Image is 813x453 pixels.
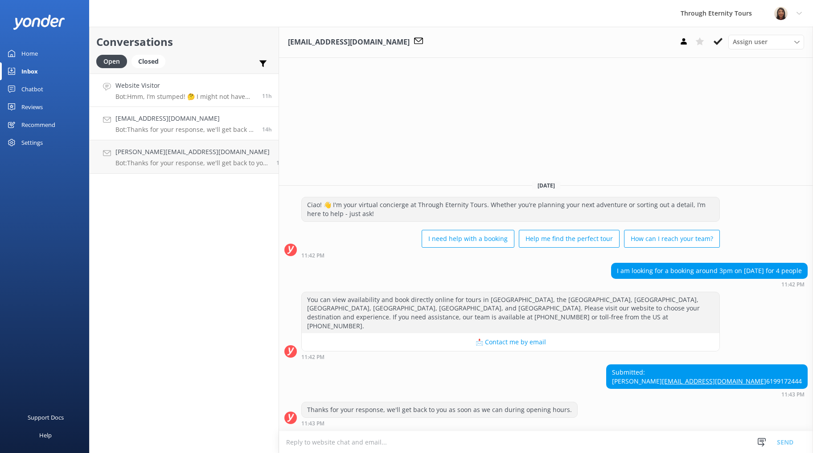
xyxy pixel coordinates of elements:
[28,408,64,426] div: Support Docs
[262,126,272,133] span: 11:43pm 17-Aug-2025 (UTC +02:00) Europe/Amsterdam
[96,55,127,68] div: Open
[302,292,719,333] div: You can view availability and book directly online for tours in [GEOGRAPHIC_DATA], the [GEOGRAPHI...
[301,354,720,360] div: 11:42pm 17-Aug-2025 (UTC +02:00) Europe/Amsterdam
[115,114,255,123] h4: [EMAIL_ADDRESS][DOMAIN_NAME]
[262,92,272,100] span: 01:57am 18-Aug-2025 (UTC +02:00) Europe/Amsterdam
[115,81,255,90] h4: Website Visitor
[115,147,270,157] h4: [PERSON_NAME][EMAIL_ADDRESS][DOMAIN_NAME]
[115,93,255,101] p: Bot: Hmm, I’m stumped! 🤔 I might not have the answer to that one, but our amazing team definitely...
[422,230,514,248] button: I need help with a booking
[21,62,38,80] div: Inbox
[96,56,131,66] a: Open
[13,15,65,29] img: yonder-white-logo.png
[21,45,38,62] div: Home
[301,253,324,258] strong: 11:42 PM
[115,126,255,134] p: Bot: Thanks for your response, we'll get back to you as soon as we can during opening hours.
[21,98,43,116] div: Reviews
[774,7,788,20] img: 725-1755267273.png
[90,140,279,174] a: [PERSON_NAME][EMAIL_ADDRESS][DOMAIN_NAME]Bot:Thanks for your response, we'll get back to you as s...
[302,197,719,221] div: Ciao! 👋 I'm your virtual concierge at Through Eternity Tours. Whether you’re planning your next a...
[301,252,720,258] div: 11:42pm 17-Aug-2025 (UTC +02:00) Europe/Amsterdam
[607,365,807,388] div: Submitted: [PERSON_NAME] 6199172444
[733,37,768,47] span: Assign user
[728,35,804,49] div: Assign User
[21,134,43,151] div: Settings
[532,182,560,189] span: [DATE]
[302,333,719,351] button: 📩 Contact me by email
[39,426,52,444] div: Help
[288,37,410,48] h3: [EMAIL_ADDRESS][DOMAIN_NAME]
[301,421,324,426] strong: 11:43 PM
[115,159,270,167] p: Bot: Thanks for your response, we'll get back to you as soon as we can during opening hours.
[21,80,43,98] div: Chatbot
[21,116,55,134] div: Recommend
[96,33,272,50] h2: Conversations
[131,55,165,68] div: Closed
[301,420,578,426] div: 11:43pm 17-Aug-2025 (UTC +02:00) Europe/Amsterdam
[301,355,324,360] strong: 11:42 PM
[606,391,808,397] div: 11:43pm 17-Aug-2025 (UTC +02:00) Europe/Amsterdam
[302,402,577,417] div: Thanks for your response, we'll get back to you as soon as we can during opening hours.
[131,56,170,66] a: Closed
[612,263,807,278] div: I am looking for a booking around 3pm on [DATE] for 4 people
[519,230,620,248] button: Help me find the perfect tour
[781,392,805,397] strong: 11:43 PM
[624,230,720,248] button: How can I reach your team?
[276,159,286,167] span: 10:04pm 17-Aug-2025 (UTC +02:00) Europe/Amsterdam
[662,377,766,385] a: [EMAIL_ADDRESS][DOMAIN_NAME]
[90,73,279,107] a: Website VisitorBot:Hmm, I’m stumped! 🤔 I might not have the answer to that one, but our amazing t...
[611,281,808,287] div: 11:42pm 17-Aug-2025 (UTC +02:00) Europe/Amsterdam
[90,107,279,140] a: [EMAIL_ADDRESS][DOMAIN_NAME]Bot:Thanks for your response, we'll get back to you as soon as we can...
[781,282,805,287] strong: 11:42 PM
